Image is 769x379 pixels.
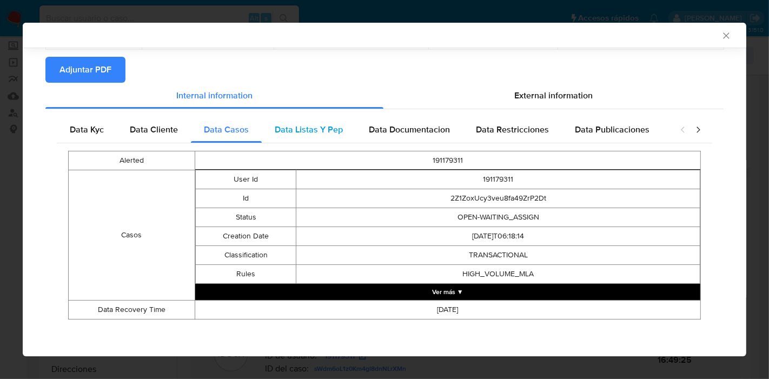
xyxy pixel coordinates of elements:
[195,189,296,208] td: Id
[275,123,343,136] span: Data Listas Y Pep
[45,83,724,109] div: Detailed info
[476,123,549,136] span: Data Restricciones
[296,264,700,283] td: HIGH_VOLUME_MLA
[195,208,296,227] td: Status
[204,123,249,136] span: Data Casos
[57,117,669,143] div: Detailed internal info
[69,300,195,319] td: Data Recovery Time
[721,30,731,40] button: Cerrar ventana
[296,170,700,189] td: 191179311
[195,151,700,170] td: 191179311
[23,23,746,356] div: closure-recommendation-modal
[369,123,450,136] span: Data Documentacion
[575,123,649,136] span: Data Publicaciones
[296,245,700,264] td: TRANSACTIONAL
[45,57,125,83] button: Adjuntar PDF
[195,170,296,189] td: User Id
[70,123,104,136] span: Data Kyc
[195,284,700,300] button: Expand array
[59,58,111,82] span: Adjuntar PDF
[176,89,253,102] span: Internal information
[195,245,296,264] td: Classification
[130,123,178,136] span: Data Cliente
[514,89,593,102] span: External information
[195,264,296,283] td: Rules
[195,227,296,245] td: Creation Date
[296,208,700,227] td: OPEN-WAITING_ASSIGN
[195,300,700,319] td: [DATE]
[296,227,700,245] td: [DATE]T06:18:14
[296,189,700,208] td: 2Z1ZoxUcy3veu8fa49ZrP2Dt
[69,170,195,300] td: Casos
[69,151,195,170] td: Alerted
